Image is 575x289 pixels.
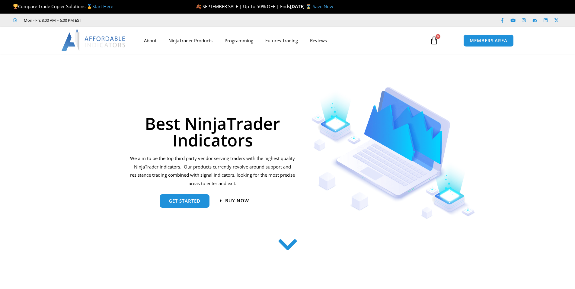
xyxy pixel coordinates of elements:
[13,3,113,9] span: Compare Trade Copier Solutions 🥇
[169,199,200,203] span: get started
[138,34,162,47] a: About
[196,3,290,9] span: 🍂 SEPTEMBER SALE | Up To 50% OFF | Ends
[162,34,219,47] a: NinjaTrader Products
[160,194,209,208] a: get started
[311,87,475,219] img: Indicators 1 | Affordable Indicators – NinjaTrader
[225,198,249,203] span: Buy now
[129,115,296,148] h1: Best NinjaTrader Indicators
[219,34,259,47] a: Programming
[220,198,249,203] a: Buy now
[313,3,333,9] a: Save Now
[138,34,423,47] nav: Menu
[13,4,18,9] img: 🏆
[304,34,333,47] a: Reviews
[259,34,304,47] a: Futures Trading
[290,3,313,9] strong: [DATE] ⌛
[90,17,180,23] iframe: Customer reviews powered by Trustpilot
[436,34,440,39] span: 0
[129,154,296,188] p: We aim to be the top third party vendor serving traders with the highest quality NinjaTrader indi...
[421,32,447,49] a: 0
[92,3,113,9] a: Start Here
[463,34,514,47] a: MEMBERS AREA
[470,38,507,43] span: MEMBERS AREA
[22,17,81,24] span: Mon - Fri: 8:00 AM – 6:00 PM EST
[61,30,126,51] img: LogoAI | Affordable Indicators – NinjaTrader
